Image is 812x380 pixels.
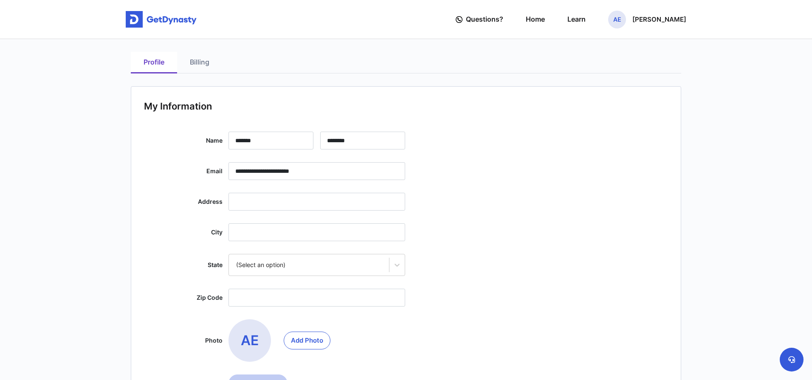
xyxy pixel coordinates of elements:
button: AE[PERSON_NAME] [608,11,686,28]
span: My Information [144,100,212,113]
a: Home [526,7,545,31]
a: Questions? [456,7,503,31]
label: State [144,254,223,276]
label: Photo [144,319,223,362]
label: Name [144,132,223,149]
div: (Select an option) [236,261,382,269]
span: Questions? [466,11,503,27]
p: [PERSON_NAME] [632,16,686,23]
span: AE [228,319,271,362]
a: Profile [131,52,177,73]
label: Zip Code [144,289,223,307]
a: Billing [177,52,222,73]
button: AE [284,332,330,349]
a: Learn [567,7,586,31]
label: Address [144,193,223,211]
label: City [144,223,223,241]
span: AE [608,11,626,28]
label: Email [144,162,223,180]
img: Get started for free with Dynasty Trust Company [126,11,197,28]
